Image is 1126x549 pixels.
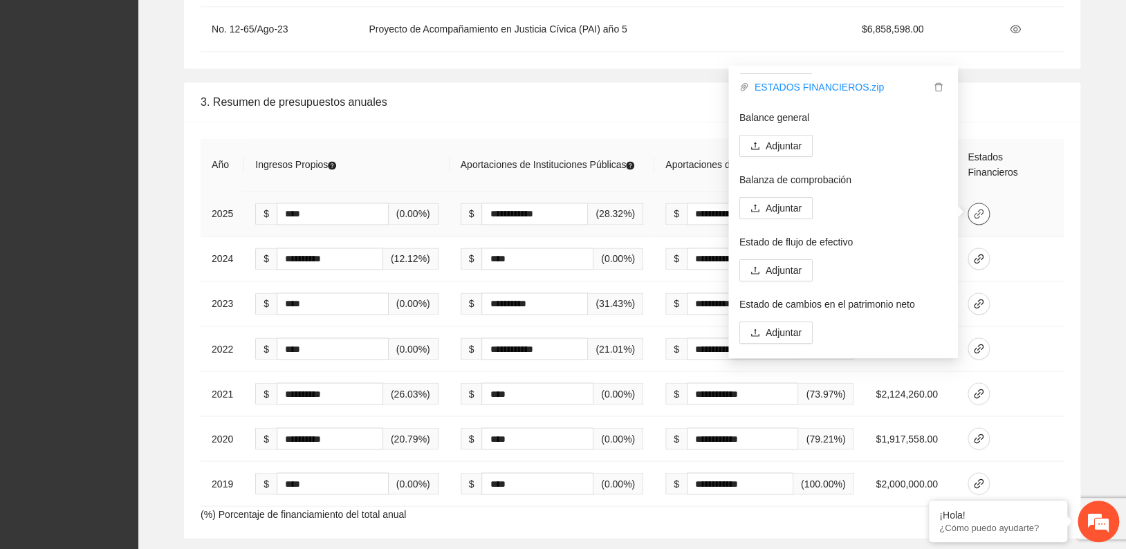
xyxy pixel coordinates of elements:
[461,382,482,404] span: $
[588,203,643,225] span: (28.32%)
[739,203,813,214] span: uploadAdjuntar
[739,82,749,92] span: paper-clip
[749,80,930,95] a: ESTADOS FINANCIEROS.zip
[201,192,244,236] td: 2025
[201,7,358,52] td: No. 12-65/Ago-23
[588,292,643,315] span: (31.43%)
[739,110,947,125] p: Balance general
[593,382,643,404] span: (0.00%)
[968,478,989,489] span: link
[227,7,260,40] div: Minimizar ventana de chat en vivo
[665,472,687,494] span: $
[750,203,760,214] span: upload
[968,472,990,494] button: link
[201,326,244,371] td: 2022
[968,253,989,264] span: link
[461,203,482,225] span: $
[255,427,277,449] span: $
[766,138,802,153] span: Adjuntar
[201,461,244,506] td: 2019
[739,322,813,344] button: uploadAdjuntar
[7,378,264,426] textarea: Escriba su mensaje y pulse “Intro”
[665,427,687,449] span: $
[665,337,687,360] span: $
[739,297,947,312] p: Estado de cambios en el patrimonio neto
[739,140,813,151] span: uploadAdjuntar
[255,203,277,225] span: $
[593,427,643,449] span: (0.00%)
[389,292,439,315] span: (0.00%)
[665,248,687,270] span: $
[766,201,802,216] span: Adjuntar
[328,161,336,169] span: question-circle
[939,523,1057,533] p: ¿Cómo puedo ayudarte?
[201,236,244,281] td: 2024
[389,472,439,494] span: (0.00%)
[798,427,853,449] span: (79.21%)
[255,292,277,315] span: $
[593,248,643,270] span: (0.00%)
[665,292,687,315] span: $
[201,416,244,461] td: 2020
[851,7,993,52] td: $6,858,598.00
[766,263,802,278] span: Adjuntar
[739,234,947,250] p: Estado de flujo de efectivo
[461,159,635,170] span: Aportaciones de Instituciones Públicas
[739,135,813,157] button: uploadAdjuntar
[968,337,990,360] button: link
[593,472,643,494] span: (0.00%)
[383,248,439,270] span: (12.12%)
[750,266,760,277] span: upload
[750,141,760,152] span: upload
[798,382,853,404] span: (73.97%)
[461,427,482,449] span: $
[1004,18,1026,40] button: eye
[968,382,990,404] button: link
[461,248,482,270] span: $
[739,197,813,219] button: uploadAdjuntar
[957,138,1064,192] th: Estados Financieros
[80,185,191,324] span: Estamos en línea.
[588,337,643,360] span: (21.01%)
[968,248,990,270] button: link
[968,433,989,444] span: link
[865,461,957,506] td: $2,000,000.00
[461,292,482,315] span: $
[255,159,336,170] span: Ingresos Propios
[930,80,947,95] button: delete
[184,122,1080,538] div: (%) Porcentaje de financiamiento del total anual
[72,71,232,89] div: Chatee con nosotros ahora
[739,327,813,338] span: uploadAdjuntar
[968,298,989,309] span: link
[865,371,957,416] td: $2,124,260.00
[389,203,439,225] span: (0.00%)
[865,416,957,461] td: $1,917,558.00
[939,510,1057,521] div: ¡Hola!
[383,382,439,404] span: (26.03%)
[255,337,277,360] span: $
[665,203,687,225] span: $
[793,472,854,494] span: (100.00%)
[739,265,813,276] span: uploadAdjuntar
[201,138,244,192] th: Año
[665,382,687,404] span: $
[383,427,439,449] span: (20.79%)
[255,248,277,270] span: $
[389,337,439,360] span: (0.00%)
[739,259,813,281] button: uploadAdjuntar
[461,337,482,360] span: $
[358,7,850,52] td: Proyecto de Acompañamiento en Justicia Cívica (PAI) año 5
[665,159,812,170] span: Aportaciones del Sector Privado
[968,343,989,354] span: link
[968,208,989,219] span: link
[968,292,990,315] button: link
[968,427,990,449] button: link
[201,281,244,326] td: 2023
[750,328,760,339] span: upload
[931,82,946,92] span: delete
[739,172,947,187] p: Balanza de comprobación
[766,325,802,340] span: Adjuntar
[626,161,634,169] span: question-circle
[201,82,1064,122] div: 3. Resumen de presupuestos anuales
[255,472,277,494] span: $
